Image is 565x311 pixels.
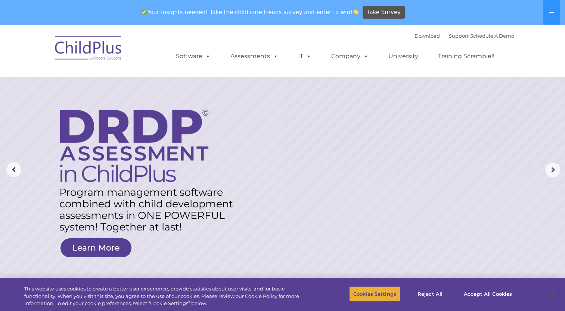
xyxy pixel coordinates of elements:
font: | [415,33,514,39]
a: University [381,49,426,64]
a: Take Survey [363,6,405,19]
rs-layer: Program management software combined with child development assessments in ONE POWERFUL system! T... [59,186,240,233]
div: This website uses cookies to create a better user experience, provide statistics about user visit... [24,285,311,307]
a: Training Scramble!! [431,49,502,64]
a: Schedule A Demo [470,33,514,39]
span: Last name [104,49,127,55]
span: Phone number [104,80,136,85]
button: Close [545,286,561,302]
a: Download [415,33,440,39]
img: ChildPlus by Procare Solutions [51,31,126,68]
span: Take Survey [367,6,401,19]
span: Your insights needed! Take the child care trends survey and enter to win! [138,5,362,19]
a: Learn More [60,238,131,257]
button: Cookies Settings [349,286,400,302]
img: DRDP Assessment in ChildPlus [60,110,208,182]
a: Software [168,49,218,64]
a: Support [449,33,469,39]
button: Accept All Cookies [460,286,516,302]
a: Assessments [223,49,286,64]
a: IT [291,49,319,64]
button: Reject All [407,286,453,302]
img: ✅ [141,9,147,15]
a: Company [324,49,376,64]
img: 👏 [353,9,358,15]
